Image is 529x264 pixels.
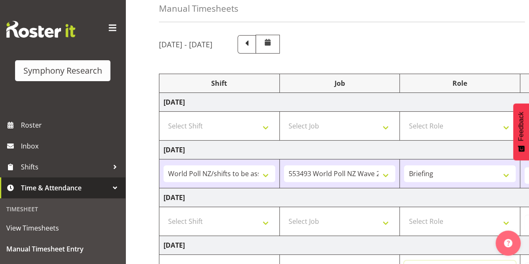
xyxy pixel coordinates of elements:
div: Job [284,78,396,88]
span: Roster [21,119,121,131]
img: help-xxl-2.png [504,239,512,247]
div: Timesheet [2,200,123,218]
span: Feedback [517,112,525,141]
button: Feedback - Show survey [513,103,529,160]
span: Shifts [21,161,109,173]
div: Role [404,78,516,88]
span: Inbox [21,140,121,152]
div: Shift [164,78,275,88]
a: Manual Timesheet Entry [2,238,123,259]
span: Manual Timesheet Entry [6,243,119,255]
h4: Manual Timesheets [159,4,238,13]
a: View Timesheets [2,218,123,238]
span: View Timesheets [6,222,119,234]
img: Rosterit website logo [6,21,75,38]
div: Symphony Research [23,64,102,77]
span: Time & Attendance [21,182,109,194]
h5: [DATE] - [DATE] [159,40,212,49]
